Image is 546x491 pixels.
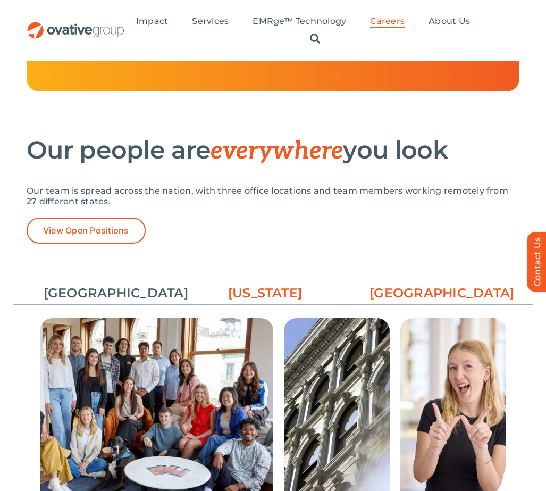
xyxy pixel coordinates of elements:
span: Services [192,16,229,27]
a: [GEOGRAPHIC_DATA] [369,284,486,302]
a: About Us [429,16,470,28]
span: Careers [370,16,405,27]
a: Impact [136,16,168,28]
span: About Us [429,16,470,27]
ul: Post Filters [13,279,533,307]
a: EMRge™ Technology [253,16,346,28]
span: everywhere [211,136,343,166]
nav: Menu [125,13,493,47]
a: [GEOGRAPHIC_DATA] [44,284,161,302]
a: [US_STATE] [207,284,324,307]
a: Services [192,16,229,28]
span: EMRge™ Technology [253,16,346,27]
span: View Open Positions [43,226,129,236]
p: Our team is spread across the nation, with three office locations and team members working remote... [27,186,519,207]
span: Impact [136,16,168,27]
h2: Our people are you look [27,137,519,164]
a: OG_Full_horizontal_RGB [27,21,125,31]
a: View Open Positions [27,218,146,244]
a: Search [310,33,320,45]
a: Careers [370,16,405,28]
